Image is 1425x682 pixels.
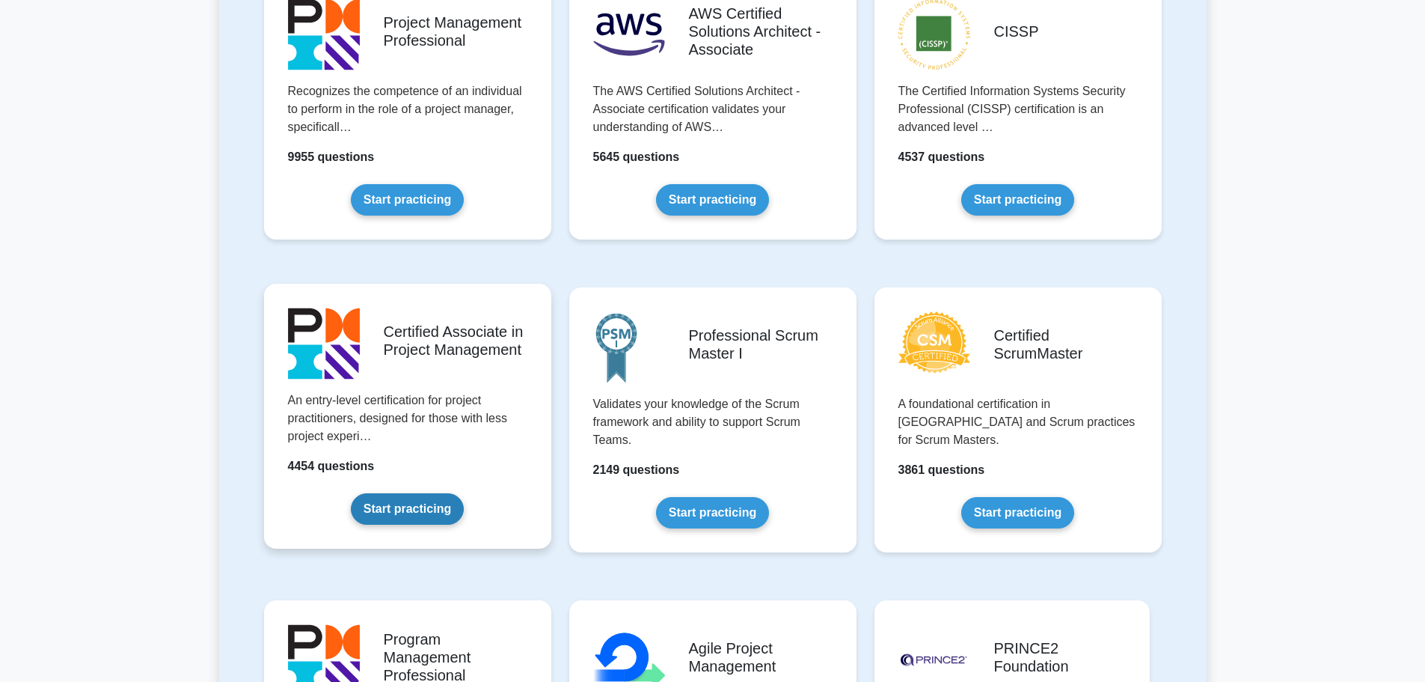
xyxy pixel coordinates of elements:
a: Start practicing [961,184,1074,216]
a: Start practicing [351,184,464,216]
a: Start practicing [351,493,464,525]
a: Start practicing [961,497,1074,529]
a: Start practicing [656,184,769,216]
a: Start practicing [656,497,769,529]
